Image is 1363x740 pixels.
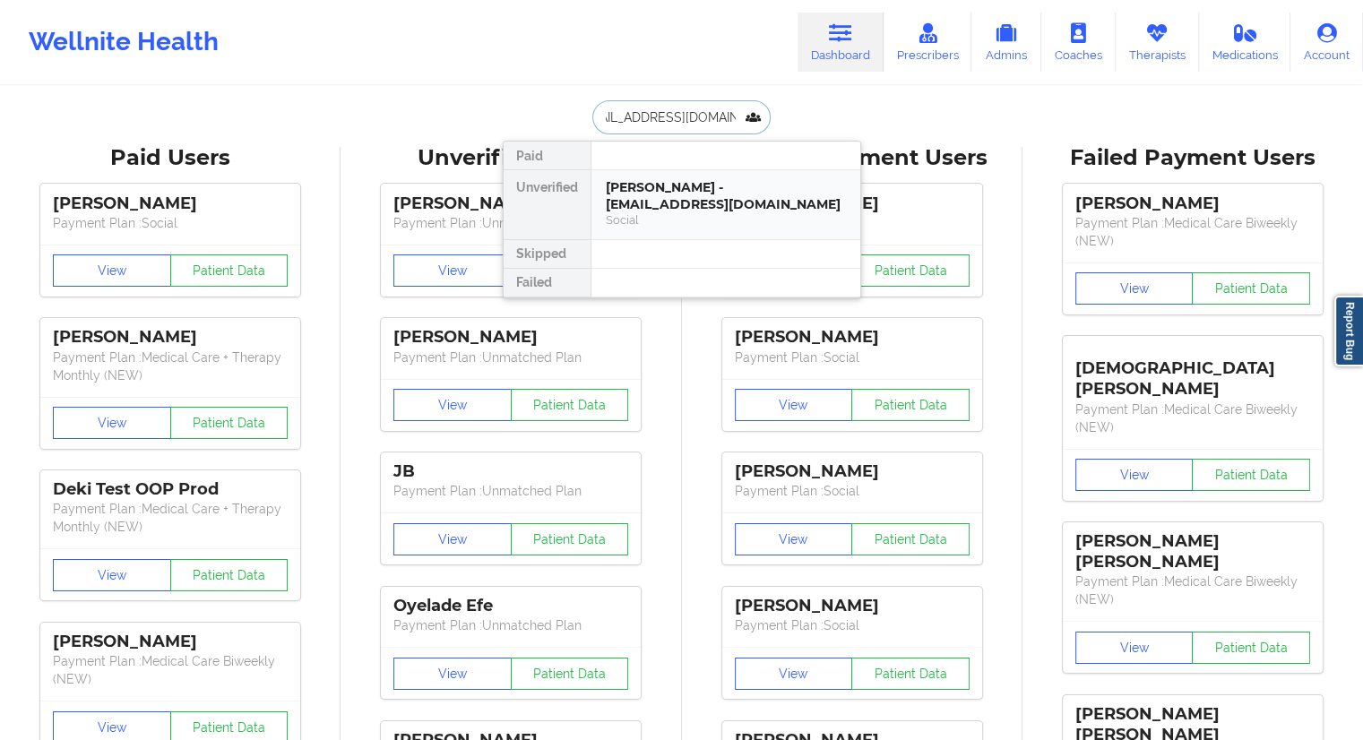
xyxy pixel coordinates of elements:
div: Social [606,212,846,228]
p: Payment Plan : Medical Care + Therapy Monthly (NEW) [53,500,288,536]
button: View [1075,272,1194,305]
div: Paid [504,142,591,170]
div: Failed Payment Users [1035,144,1350,172]
button: Patient Data [511,658,629,690]
button: View [53,254,171,287]
div: Oyelade Efe [393,596,628,616]
div: [PERSON_NAME] [735,327,970,348]
button: View [1075,459,1194,491]
button: View [393,389,512,421]
p: Payment Plan : Social [735,482,970,500]
div: [DEMOGRAPHIC_DATA][PERSON_NAME] [1075,345,1310,400]
button: Patient Data [170,254,289,287]
button: View [735,523,853,555]
div: [PERSON_NAME] [53,327,288,348]
p: Payment Plan : Unmatched Plan [393,616,628,634]
div: Unverified Users [353,144,669,172]
button: View [735,658,853,690]
button: Patient Data [511,523,629,555]
p: Payment Plan : Unmatched Plan [393,482,628,500]
button: Patient Data [170,407,289,439]
button: View [393,658,512,690]
a: Admins [971,13,1041,72]
div: Unverified [504,170,591,240]
button: Patient Data [170,559,289,591]
div: [PERSON_NAME] [53,632,288,652]
p: Payment Plan : Social [735,348,970,366]
a: Dashboard [798,13,884,72]
div: Failed [504,269,591,297]
a: Medications [1199,13,1291,72]
a: Report Bug [1334,296,1363,366]
a: Account [1290,13,1363,72]
button: View [393,254,512,287]
p: Payment Plan : Unmatched Plan [393,348,628,366]
button: Patient Data [1192,272,1310,305]
div: [PERSON_NAME] [735,461,970,482]
button: View [53,407,171,439]
div: [PERSON_NAME] [PERSON_NAME] [1075,531,1310,572]
button: Patient Data [851,658,970,690]
p: Payment Plan : Unmatched Plan [393,214,628,232]
p: Payment Plan : Social [53,214,288,232]
a: Coaches [1041,13,1116,72]
p: Payment Plan : Medical Care Biweekly (NEW) [1075,572,1310,608]
div: Paid Users [13,144,328,172]
a: Therapists [1116,13,1199,72]
p: Payment Plan : Social [735,616,970,634]
div: JB [393,461,628,482]
button: Patient Data [851,523,970,555]
a: Prescribers [884,13,972,72]
div: Skipped [504,240,591,269]
button: Patient Data [851,389,970,421]
button: Patient Data [1192,459,1310,491]
button: View [393,523,512,555]
button: View [1075,632,1194,664]
button: Patient Data [851,254,970,287]
button: Patient Data [511,389,629,421]
p: Payment Plan : Medical Care Biweekly (NEW) [1075,214,1310,250]
p: Payment Plan : Medical Care + Therapy Monthly (NEW) [53,348,288,384]
div: [PERSON_NAME] [393,327,628,348]
p: Payment Plan : Medical Care Biweekly (NEW) [53,652,288,688]
p: Payment Plan : Medical Care Biweekly (NEW) [1075,400,1310,436]
button: Patient Data [1192,632,1310,664]
div: [PERSON_NAME] - [EMAIL_ADDRESS][DOMAIN_NAME] [606,179,846,212]
div: Deki Test OOP Prod [53,479,288,500]
div: [PERSON_NAME] [735,596,970,616]
div: [PERSON_NAME] [393,194,628,214]
div: [PERSON_NAME] [53,194,288,214]
div: [PERSON_NAME] [1075,194,1310,214]
button: View [735,389,853,421]
button: View [53,559,171,591]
